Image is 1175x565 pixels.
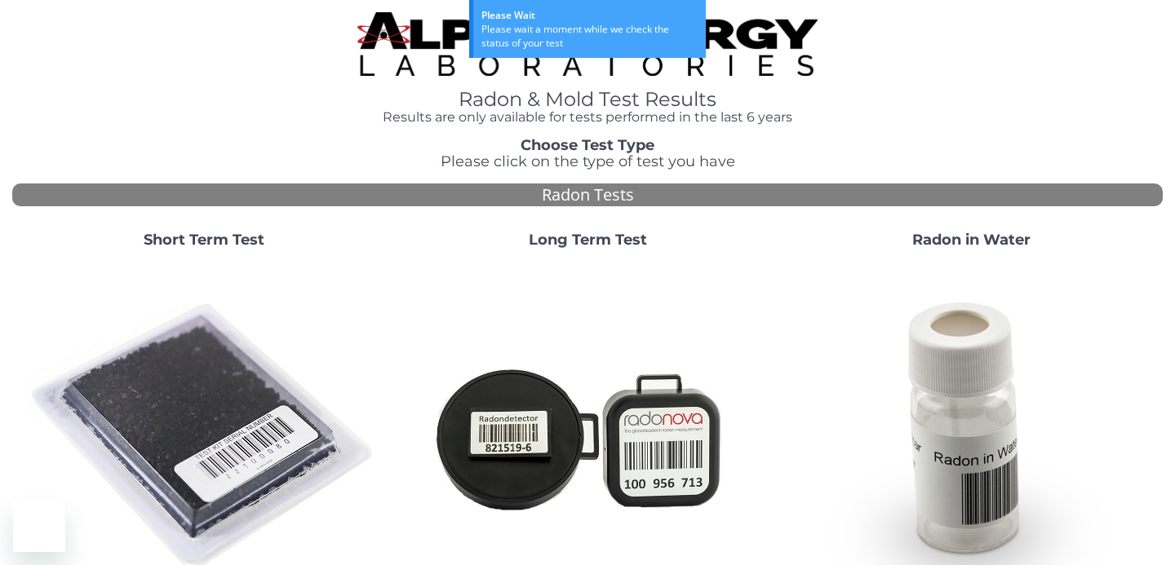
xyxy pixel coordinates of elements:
strong: Choose Test Type [521,136,654,154]
strong: Short Term Test [144,231,264,249]
h1: Radon & Mold Test Results [357,89,818,110]
h4: Results are only available for tests performed in the last 6 years [357,110,818,125]
strong: Long Term Test [529,231,647,249]
strong: Radon in Water [912,231,1031,249]
img: TightCrop.jpg [357,12,818,76]
div: Please wait a moment while we check the status of your test [481,22,698,50]
div: Radon Tests [12,183,1163,207]
span: Please click on the type of test you have [441,152,735,170]
iframe: Button to launch messaging window [13,500,65,552]
div: Please Wait [481,8,698,22]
